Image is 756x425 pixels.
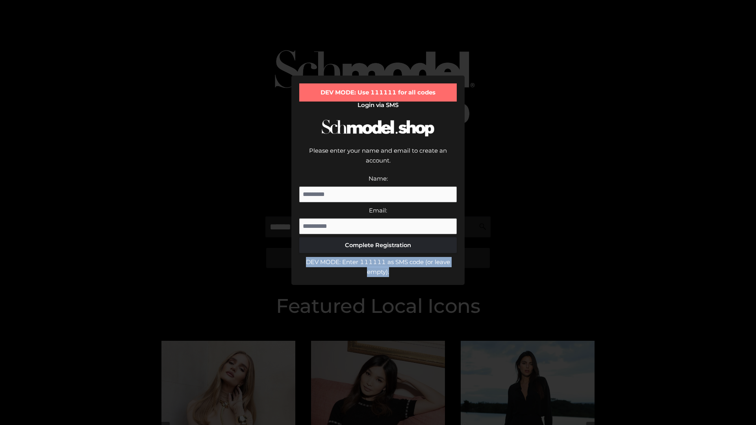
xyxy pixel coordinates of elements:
div: Please enter your name and email to create an account. [299,146,457,174]
img: Schmodel Logo [319,113,437,144]
label: Email: [369,207,387,214]
div: DEV MODE: Enter 111111 as SMS code (or leave empty). [299,257,457,277]
h2: Login via SMS [299,102,457,109]
label: Name: [369,175,388,182]
button: Complete Registration [299,237,457,253]
div: DEV MODE: Use 111111 for all codes [299,83,457,102]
